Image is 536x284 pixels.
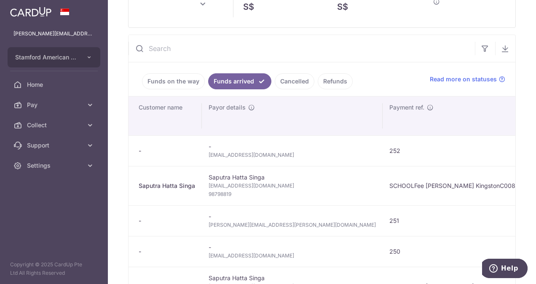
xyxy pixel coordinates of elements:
[129,96,202,135] th: Customer name
[27,101,83,109] span: Pay
[27,121,83,129] span: Collect
[275,73,314,89] a: Cancelled
[139,247,195,256] div: -
[430,75,505,83] a: Read more on statuses
[19,6,36,13] span: Help
[129,35,475,62] input: Search
[139,182,195,190] div: Saputra Hatta Singa
[142,73,205,89] a: Funds on the way
[13,29,94,38] p: [PERSON_NAME][EMAIL_ADDRESS][PERSON_NAME][DOMAIN_NAME]
[8,47,100,67] button: Stamford American International School Pte Ltd
[139,217,195,225] div: -
[389,103,424,112] span: Payment ref.
[209,151,376,159] span: [EMAIL_ADDRESS][DOMAIN_NAME]
[10,7,51,17] img: CardUp
[318,73,353,89] a: Refunds
[202,236,383,267] td: -
[202,166,383,205] td: Saputra Hatta Singa
[202,96,383,135] th: Payor details
[209,221,376,229] span: [PERSON_NAME][EMAIL_ADDRESS][PERSON_NAME][DOMAIN_NAME]
[27,161,83,170] span: Settings
[139,147,195,155] div: -
[337,0,348,13] span: S$
[482,259,528,280] iframe: Opens a widget where you can find more information
[243,0,254,13] span: S$
[209,190,376,198] span: 98798819
[209,182,376,190] span: [EMAIL_ADDRESS][DOMAIN_NAME]
[202,135,383,166] td: -
[209,252,376,260] span: [EMAIL_ADDRESS][DOMAIN_NAME]
[27,80,83,89] span: Home
[208,73,271,89] a: Funds arrived
[430,75,497,83] span: Read more on statuses
[202,205,383,236] td: -
[15,53,78,62] span: Stamford American International School Pte Ltd
[27,141,83,150] span: Support
[209,103,246,112] span: Payor details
